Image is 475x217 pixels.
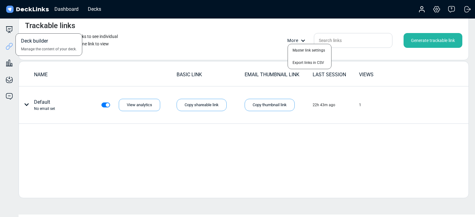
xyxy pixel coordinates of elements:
div: Decks [85,5,104,13]
a: Export links in CSV [288,56,331,69]
span: Deck builder [21,37,48,46]
div: Dashboard [51,5,82,13]
img: DeckLinks [5,5,50,14]
div: Master link settings [288,44,331,56]
span: Manage the content of your deck. [21,46,77,52]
